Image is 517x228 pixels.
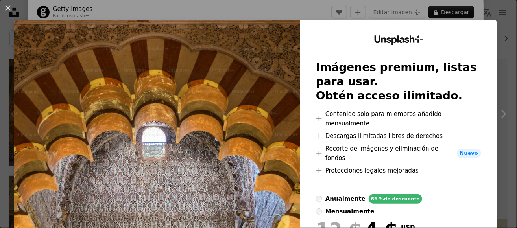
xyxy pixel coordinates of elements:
[316,208,322,215] input: mensualmente
[369,194,422,204] div: 66 % de descuento
[316,131,481,141] li: Descargas ilimitadas libres de derechos
[316,144,481,163] li: Recorte de imágenes y eliminación de fondos
[316,196,322,202] input: anualmente66 %de descuento
[457,149,481,158] span: Nuevo
[316,61,481,103] h2: Imágenes premium, listas para usar. Obtén acceso ilimitado.
[325,194,366,204] div: anualmente
[325,207,374,216] div: mensualmente
[316,166,481,175] li: Protecciones legales mejoradas
[316,109,481,128] li: Contenido solo para miembros añadido mensualmente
